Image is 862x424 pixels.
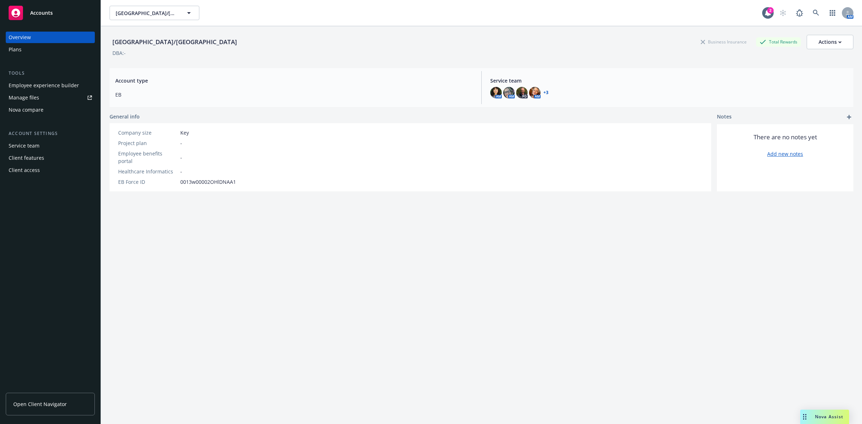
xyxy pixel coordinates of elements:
a: Client features [6,152,95,164]
img: photo [490,87,502,98]
button: [GEOGRAPHIC_DATA]/[GEOGRAPHIC_DATA] [110,6,199,20]
div: Employee experience builder [9,80,79,91]
span: EB [115,91,473,98]
span: Service team [490,77,848,84]
a: Client access [6,164,95,176]
div: Overview [9,32,31,43]
a: Switch app [825,6,840,20]
div: Nova compare [9,104,43,116]
div: Project plan [118,139,177,147]
a: Start snowing [776,6,790,20]
div: Plans [9,44,22,55]
span: General info [110,113,140,120]
span: - [180,168,182,175]
img: photo [503,87,515,98]
div: Tools [6,70,95,77]
div: Drag to move [800,410,809,424]
a: Plans [6,44,95,55]
div: Business Insurance [697,37,750,46]
span: Account type [115,77,473,84]
a: Search [809,6,823,20]
a: Report a Bug [792,6,807,20]
span: There are no notes yet [754,133,817,141]
div: [GEOGRAPHIC_DATA]/[GEOGRAPHIC_DATA] [110,37,240,47]
div: Service team [9,140,40,152]
div: Client features [9,152,44,164]
div: Employee benefits portal [118,150,177,165]
span: 0013w00002OHlDNAA1 [180,178,236,186]
button: Actions [807,35,853,49]
a: Employee experience builder [6,80,95,91]
div: Client access [9,164,40,176]
img: photo [529,87,541,98]
span: Notes [717,113,732,121]
div: Healthcare Informatics [118,168,177,175]
div: DBA: - [112,49,126,57]
span: [GEOGRAPHIC_DATA]/[GEOGRAPHIC_DATA] [116,9,178,17]
div: Company size [118,129,177,136]
div: Account settings [6,130,95,137]
span: Key [180,129,189,136]
a: Nova compare [6,104,95,116]
div: Manage files [9,92,39,103]
img: photo [516,87,528,98]
span: - [180,139,182,147]
span: Nova Assist [815,414,843,420]
a: Overview [6,32,95,43]
button: Nova Assist [800,410,849,424]
a: Add new notes [767,150,803,158]
span: - [180,154,182,161]
a: Service team [6,140,95,152]
span: Accounts [30,10,53,16]
a: add [845,113,853,121]
a: Manage files [6,92,95,103]
div: Total Rewards [756,37,801,46]
a: +3 [543,90,548,95]
div: 2 [767,7,774,14]
span: Open Client Navigator [13,400,67,408]
a: Accounts [6,3,95,23]
div: EB Force ID [118,178,177,186]
div: Actions [819,35,842,49]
